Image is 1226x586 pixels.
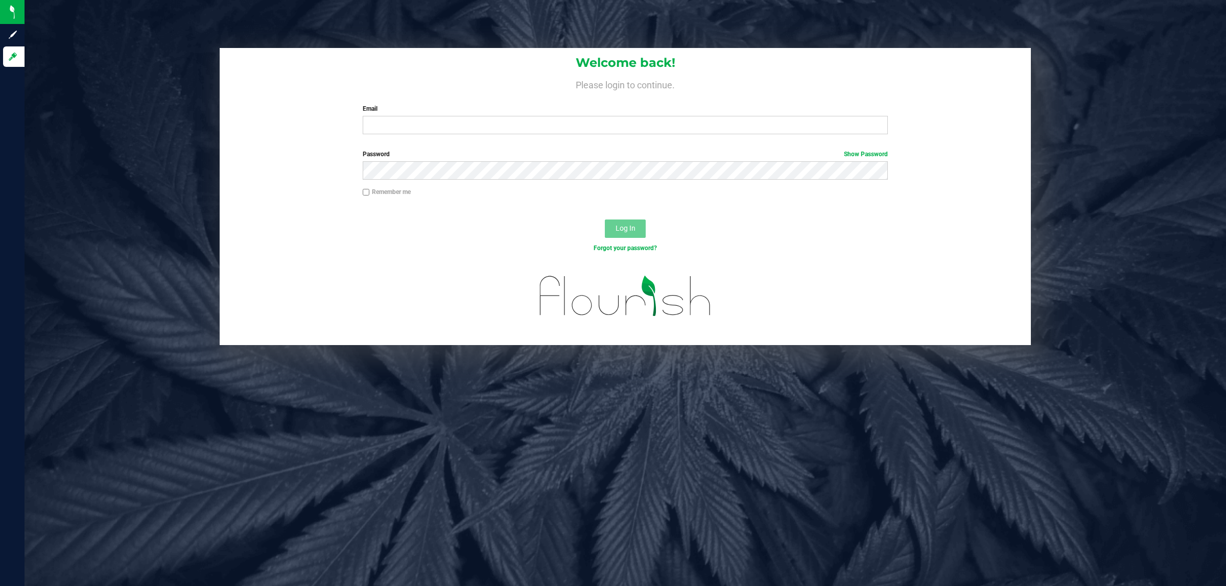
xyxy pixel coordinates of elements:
span: Log In [616,224,635,232]
button: Log In [605,219,646,238]
h4: Please login to continue. [220,78,1031,90]
h1: Welcome back! [220,56,1031,69]
label: Remember me [363,187,411,197]
span: Password [363,151,390,158]
label: Email [363,104,888,113]
img: flourish_logo.svg [524,263,727,329]
inline-svg: Log in [8,52,18,62]
a: Forgot your password? [594,245,657,252]
a: Show Password [844,151,888,158]
inline-svg: Sign up [8,30,18,40]
input: Remember me [363,189,370,196]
